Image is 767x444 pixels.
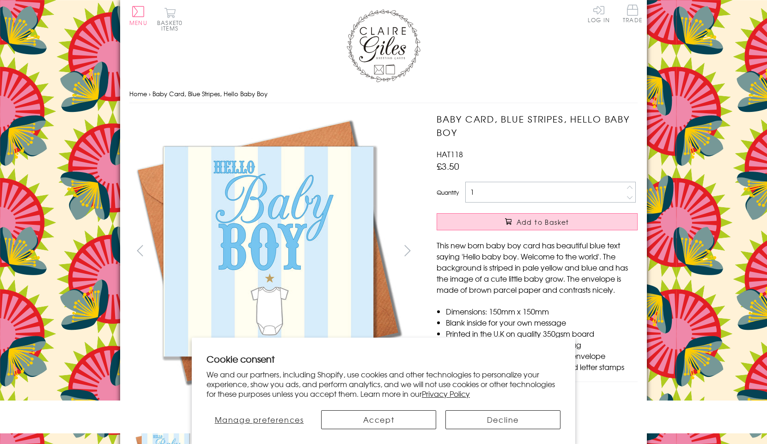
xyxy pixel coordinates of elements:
[129,240,150,261] button: prev
[623,5,642,23] span: Trade
[207,410,312,429] button: Manage preferences
[321,410,436,429] button: Accept
[437,188,459,197] label: Quantity
[446,306,638,317] li: Dimensions: 150mm x 150mm
[207,352,560,365] h2: Cookie consent
[129,112,407,390] img: Baby Card, Blue Stripes, Hello Baby Boy
[157,7,183,31] button: Basket0 items
[215,414,304,425] span: Manage preferences
[129,399,418,410] h3: More views
[149,89,151,98] span: ›
[588,5,610,23] a: Log In
[437,213,638,230] button: Add to Basket
[129,6,147,25] button: Menu
[623,5,642,25] a: Trade
[207,370,560,398] p: We and our partners, including Shopify, use cookies and other technologies to personalize your ex...
[446,328,638,339] li: Printed in the U.K on quality 350gsm board
[446,317,638,328] li: Blank inside for your own message
[437,240,638,295] p: This new born baby boy card has beautiful blue text saying 'Hello baby boy. Welcome to the world'...
[129,85,638,104] nav: breadcrumbs
[161,18,183,32] span: 0 items
[422,388,470,399] a: Privacy Policy
[437,148,463,160] span: HAT118
[129,89,147,98] a: Home
[437,112,638,139] h1: Baby Card, Blue Stripes, Hello Baby Boy
[445,410,560,429] button: Decline
[397,240,418,261] button: next
[347,9,420,82] img: Claire Giles Greetings Cards
[437,160,459,173] span: £3.50
[152,89,268,98] span: Baby Card, Blue Stripes, Hello Baby Boy
[129,18,147,27] span: Menu
[517,217,569,227] span: Add to Basket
